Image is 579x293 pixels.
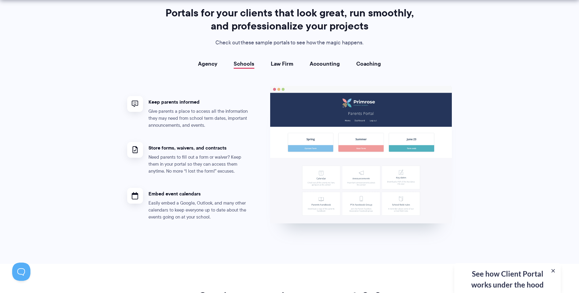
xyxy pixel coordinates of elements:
[12,263,30,281] iframe: Toggle Customer Support
[148,154,252,175] p: Need parents to fill out a form or waiver? Keep them in your portal so they can access them anyti...
[148,200,252,221] p: Easily embed a Google, Outlook, and many other calendars to keep everyone up to date about the ev...
[163,6,417,33] h2: Portals for your clients that look great, run smoothly, and professionalize your projects
[356,61,381,67] a: Coaching
[148,145,252,151] h4: Store forms, waivers, and contracts
[271,61,293,67] a: Law Firm
[148,191,252,197] h4: Embed event calendars
[198,61,217,67] a: Agency
[310,61,340,67] a: Accounting
[148,108,252,129] p: Give parents a place to access all the information they may need from school term dates, importan...
[148,99,252,105] h4: Keep parents informed
[163,38,417,47] p: Check out these sample portals to see how the magic happens.
[234,61,254,67] a: Schools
